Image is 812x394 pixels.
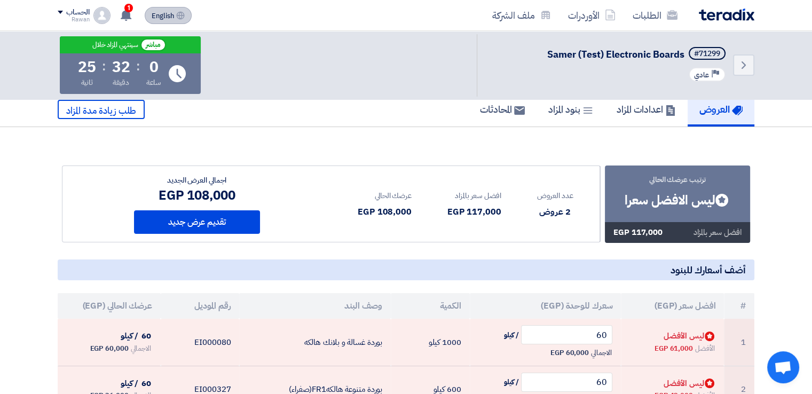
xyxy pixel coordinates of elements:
[447,190,501,201] div: افضل سعر بالمزاد
[146,77,162,88] div: ساعة
[92,41,138,50] div: سينتهي المزاد خلال
[58,259,754,280] h5: أضف أسعارك للبنود
[141,330,151,342] span: 60
[688,92,754,127] a: العروض
[93,7,111,24] img: profile_test.png
[537,92,605,127] a: بنود المزاد
[90,343,129,354] span: 60,000 EGP
[649,174,706,185] span: ترتيب عرضك الحالي
[699,103,743,115] h5: العروض
[504,377,518,388] span: / كيلو
[664,330,715,342] span: ليس الأفضل
[664,377,715,389] span: ليس الأفضل
[134,175,260,186] div: اجمالي العرض الجديد
[547,47,728,62] h5: Samer (Test) Electronic Boards
[694,70,709,80] span: عادي
[694,50,720,58] div: #71299
[66,104,136,117] span: طلب زيادة مدة المزاد
[470,293,621,319] th: سعرك للوحدة (EGP)
[559,3,624,28] a: الأوردرات
[113,77,129,88] div: دقيقة
[239,319,391,366] td: بوردة غسالة و بلانك هالكه
[149,60,158,75] div: 0
[655,343,693,354] span: 61,000 EGP
[78,60,96,75] div: 25
[468,92,537,127] a: المحادثات
[724,293,754,319] th: #
[121,377,138,389] span: / كيلو
[66,8,89,17] div: الحساب
[58,17,89,22] div: Rawan
[391,319,470,366] td: 1000 كيلو
[239,293,391,319] th: وصف البند
[767,351,799,383] div: Open chat
[124,4,133,12] span: 1
[134,186,260,205] div: 108,000 EGP
[141,377,151,389] span: 60
[617,103,676,115] h5: اعدادات المزاد
[480,103,525,115] h5: المحادثات
[358,190,412,201] div: عرضك الحالي
[695,343,715,354] span: الأفضل
[613,226,663,239] div: 117,000 EGP
[693,226,742,239] div: افضل سعر بالمزاد
[548,103,593,115] h5: بنود المزاد
[58,293,161,319] th: عرضك الحالي (EGP)
[161,319,240,366] td: EI000080
[484,3,559,28] a: ملف الشركة
[136,57,140,76] div: :
[504,330,518,341] span: / كيلو
[140,38,166,51] span: مباشر
[591,348,611,358] span: الاجمالي
[81,77,93,88] div: ثانية
[625,191,730,210] div: ليس الافضل سعرا
[112,60,130,75] div: 32
[131,343,151,354] span: الاجمالي
[447,206,501,218] div: 117,000 EGP
[724,319,754,366] td: 1
[550,348,589,358] span: 60,000 EGP
[102,57,106,76] div: :
[121,330,138,342] span: / كيلو
[134,210,260,234] button: تقديم عرض جديد
[537,190,573,201] div: عدد العروض
[605,92,688,127] a: اعدادات المزاد
[358,206,412,218] div: 108,000 EGP
[152,12,174,20] span: English
[145,7,192,24] button: English
[161,293,240,319] th: رقم الموديل
[537,206,573,218] div: 2 عروض
[621,293,724,319] th: افضل سعر (EGP)
[391,293,470,319] th: الكمية
[699,9,754,21] img: Teradix logo
[58,100,145,119] button: طلب زيادة مدة المزاد
[624,3,686,28] a: الطلبات
[547,47,684,61] span: Samer (Test) Electronic Boards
